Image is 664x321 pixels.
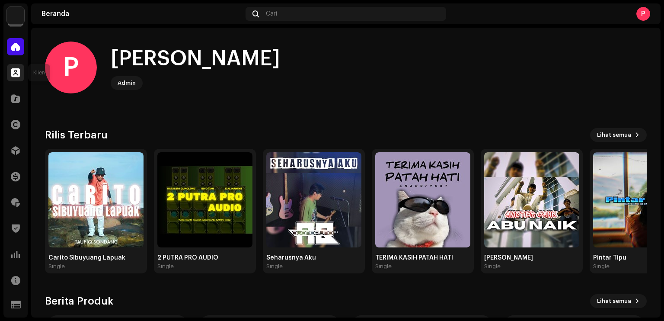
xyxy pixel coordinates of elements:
img: 64f15ab7-a28a-4bb5-a164-82594ec98160 [7,7,24,24]
h3: Rilis Terbaru [45,128,108,142]
div: Seharusnya Aku [266,254,361,261]
div: Single [157,263,174,270]
span: Lihat semua [597,292,631,310]
img: 4ea28f26-09fd-4091-8ed6-fa398c5f7171 [266,152,361,247]
img: b4755b68-b490-483e-8238-bc617f016a47 [157,152,252,247]
div: Single [484,263,501,270]
div: P [636,7,650,21]
div: Beranda [41,10,242,17]
div: Single [593,263,610,270]
div: Carito Sibuyuang Lapuak [48,254,144,261]
div: Admin [118,78,136,88]
span: Cari [266,10,277,17]
div: [PERSON_NAME] [111,45,280,73]
img: 94afe2aa-3470-4209-9ed3-78d6e1f03e9e [484,152,579,247]
div: Single [375,263,392,270]
div: Single [266,263,283,270]
div: Single [48,263,65,270]
img: 26da94d8-ff34-402a-9566-746b49fd89a9 [375,152,470,247]
div: TERIMA KASIH PATAH HATI [375,254,470,261]
div: P [45,42,97,93]
div: [PERSON_NAME] [484,254,579,261]
span: Lihat semua [597,126,631,144]
img: 882533f3-704b-4a67-93d1-9a18bb4ba597 [48,152,144,247]
button: Lihat semua [590,128,647,142]
h3: Berita Produk [45,294,113,308]
button: Lihat semua [590,294,647,308]
div: 2 PUTRA PRO AUDIO [157,254,252,261]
